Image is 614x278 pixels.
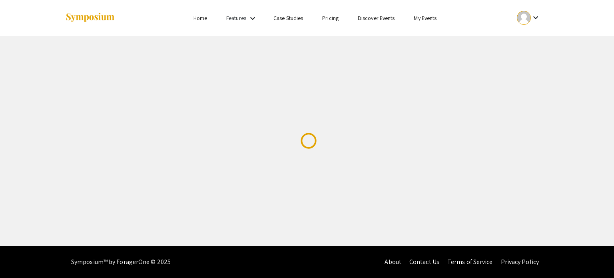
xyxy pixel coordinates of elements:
button: Expand account dropdown [508,9,549,27]
a: Features [226,14,246,22]
mat-icon: Expand Features list [248,14,257,23]
a: Case Studies [273,14,303,22]
div: Symposium™ by ForagerOne © 2025 [71,246,171,278]
a: About [385,258,401,266]
img: Symposium by ForagerOne [65,12,115,23]
a: Pricing [322,14,339,22]
a: Terms of Service [447,258,493,266]
a: Home [193,14,207,22]
a: Discover Events [358,14,395,22]
mat-icon: Expand account dropdown [531,13,540,22]
a: Contact Us [409,258,439,266]
a: My Events [414,14,437,22]
a: Privacy Policy [501,258,539,266]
